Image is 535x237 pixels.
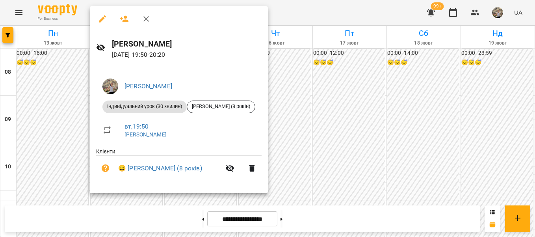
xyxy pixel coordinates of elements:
[96,147,262,184] ul: Клієнти
[96,159,115,178] button: Візит ще не сплачено. Додати оплату?
[187,101,255,113] div: [PERSON_NAME] (8 років)
[118,164,202,173] a: 😀 [PERSON_NAME] (8 років)
[112,38,262,50] h6: [PERSON_NAME]
[112,50,262,60] p: [DATE] 19:50 - 20:20
[124,82,172,90] a: [PERSON_NAME]
[124,123,149,130] a: вт , 19:50
[102,78,118,94] img: 3b46f58bed39ef2acf68cc3a2c968150.jpeg
[102,103,187,110] span: Індивідуальний урок (30 хвилин)
[124,131,167,138] a: [PERSON_NAME]
[187,103,255,110] span: [PERSON_NAME] (8 років)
